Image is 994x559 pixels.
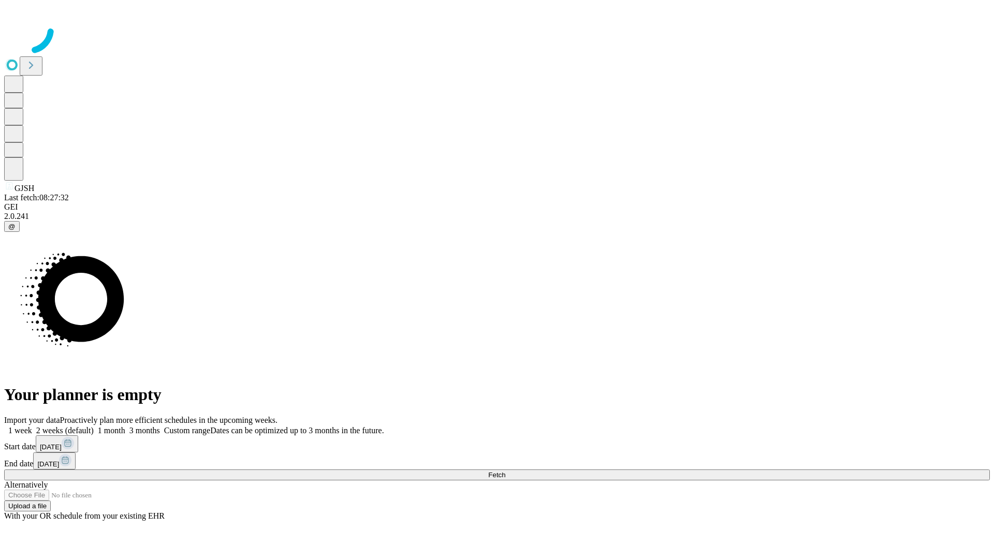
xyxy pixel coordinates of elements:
[14,184,34,193] span: GJSH
[98,426,125,435] span: 1 month
[4,469,990,480] button: Fetch
[4,416,60,424] span: Import your data
[8,223,16,230] span: @
[4,501,51,511] button: Upload a file
[36,426,94,435] span: 2 weeks (default)
[129,426,160,435] span: 3 months
[4,480,48,489] span: Alternatively
[210,426,384,435] span: Dates can be optimized up to 3 months in the future.
[4,212,990,221] div: 2.0.241
[4,221,20,232] button: @
[8,426,32,435] span: 1 week
[4,202,990,212] div: GEI
[488,471,505,479] span: Fetch
[36,435,78,452] button: [DATE]
[4,193,69,202] span: Last fetch: 08:27:32
[164,426,210,435] span: Custom range
[4,452,990,469] div: End date
[33,452,76,469] button: [DATE]
[60,416,277,424] span: Proactively plan more efficient schedules in the upcoming weeks.
[4,435,990,452] div: Start date
[37,460,59,468] span: [DATE]
[4,385,990,404] h1: Your planner is empty
[40,443,62,451] span: [DATE]
[4,511,165,520] span: With your OR schedule from your existing EHR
